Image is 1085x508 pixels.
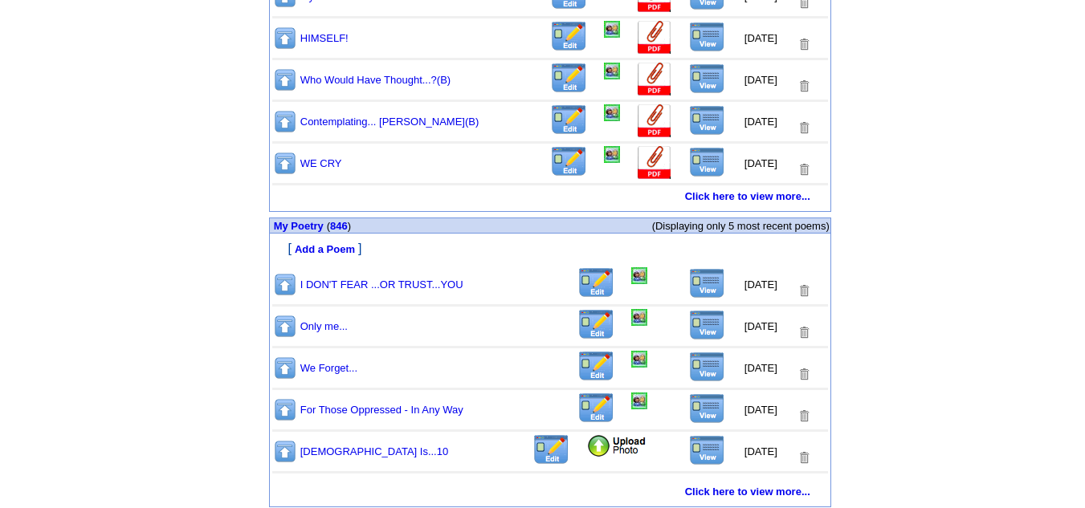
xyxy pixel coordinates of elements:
[295,242,355,255] a: Add a Poem
[797,79,811,94] img: Removes this Title
[636,21,673,55] img: Add Attachment (PDF or .DOC)
[636,146,673,181] img: Add Attachment (PDF or .DOC)
[273,151,297,176] img: Move to top
[689,63,725,94] img: View this Title
[273,109,297,134] img: Move to top
[744,445,777,457] font: [DATE]
[631,309,647,326] img: Add/Remove Photo
[685,486,810,498] a: Click here to view more...
[604,63,620,79] img: Add/Remove Photo
[797,37,811,52] img: Removes this Title
[631,267,647,284] img: Add/Remove Photo
[273,397,297,422] img: Move to top
[550,146,588,177] img: Edit this Title
[300,445,448,457] a: [DEMOGRAPHIC_DATA] Is...10
[689,147,725,177] img: View this Title
[797,162,811,177] img: Removes this Title
[689,268,725,299] img: View this Title
[744,116,777,128] font: [DATE]
[273,26,297,51] img: Move to top
[300,116,479,128] a: Contemplating... [PERSON_NAME](B)
[300,362,357,374] a: We Forget...
[636,104,673,139] img: Add Attachment (PDF or .DOC)
[288,242,291,255] font: [
[273,356,297,380] img: Move to top
[273,272,297,297] img: Move to top
[271,205,276,210] img: shim.gif
[577,351,615,382] img: Edit this Title
[295,243,355,255] font: Add a Poem
[273,439,297,464] img: Move to top
[550,63,588,94] img: Edit this Title
[744,362,777,374] font: [DATE]
[271,258,276,263] img: shim.gif
[797,325,811,340] img: Removes this Title
[274,220,324,232] font: My Poetry
[631,392,647,409] img: Add/Remove Photo
[532,434,570,465] img: Edit this Title
[271,500,276,506] img: shim.gif
[689,310,725,340] img: View this Title
[604,146,620,163] img: Add/Remove Photo
[744,157,777,169] font: [DATE]
[689,352,725,382] img: View this Title
[300,278,463,291] a: I DON'T FEAR ...OR TRUST...YOU
[550,21,588,52] img: Edit this Title
[744,320,777,332] font: [DATE]
[547,212,553,217] img: shim.gif
[652,220,830,232] font: (Displaying only 5 most recent poems)
[631,351,647,368] img: Add/Remove Photo
[744,32,777,44] font: [DATE]
[586,434,647,458] img: Add Photo
[273,67,297,92] img: Move to top
[271,477,276,482] img: shim.gif
[797,120,811,136] img: Removes this Title
[797,283,811,299] img: Removes this Title
[689,435,725,465] img: View this Title
[348,220,351,232] span: )
[274,219,324,232] a: My Poetry
[689,22,725,52] img: View this Title
[797,450,811,465] img: Removes this Title
[300,32,349,44] a: HIMSELF!
[550,104,588,136] img: Edit this Title
[636,63,673,97] img: Add Attachment (PDF or .DOC)
[273,314,297,339] img: Move to top
[300,404,463,416] a: For Those Oppressed - In Any Way
[300,320,348,332] a: Only me...
[577,392,615,424] img: Edit this Title
[300,74,451,86] a: Who Would Have Thought...?(B)
[604,104,620,121] img: Add/Remove Photo
[577,309,615,340] img: Edit this Title
[744,404,777,416] font: [DATE]
[797,367,811,382] img: Removes this Title
[604,21,620,38] img: Add/Remove Photo
[689,105,725,136] img: View this Title
[271,234,276,240] img: shim.gif
[744,278,777,291] font: [DATE]
[358,242,361,255] font: ]
[744,74,777,86] font: [DATE]
[685,190,810,202] a: Click here to view more...
[300,157,342,169] a: WE CRY
[577,267,615,299] img: Edit this Title
[797,408,811,424] img: Removes this Title
[327,220,330,232] span: (
[330,220,348,232] a: 846
[689,393,725,424] img: View this Title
